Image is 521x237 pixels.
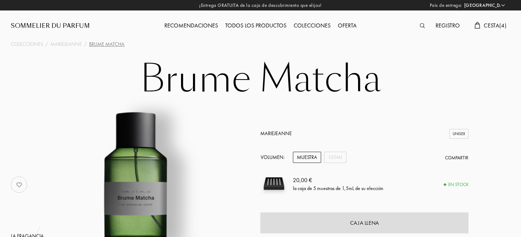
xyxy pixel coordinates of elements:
div: Compartir [445,154,469,161]
img: cart.svg [474,22,480,29]
div: 20,00 € [293,176,383,184]
div: Oferta [334,21,360,31]
a: Colecciones [290,22,334,29]
div: Registro [432,21,463,31]
div: Brume Matcha [89,40,125,48]
div: Recomendaciones [161,21,222,31]
a: Colecciones [11,40,43,48]
span: Cesta ( 4 ) [484,22,507,29]
div: Caja llena [350,219,379,227]
a: Recomendaciones [161,22,222,29]
div: Muestra [293,152,321,163]
div: Colecciones [290,21,334,31]
a: MarieJeanne [260,130,292,137]
a: Sommelier du Parfum [11,22,90,30]
a: Oferta [334,22,360,29]
a: Registro [432,22,463,29]
a: MarieJeanne [50,40,82,48]
a: Todos los productos [222,22,290,29]
div: 100mL [324,152,346,163]
div: En stock [444,181,469,188]
span: País de entrega: [430,2,462,9]
div: la caja de 5 muestras de 1,5mL de su elección [293,184,383,192]
h1: Brume Matcha [80,59,442,99]
div: Volumen: [260,152,289,163]
div: Unisex [449,129,469,139]
img: search_icn.svg [420,23,425,28]
img: no_like_p.png [12,177,26,192]
div: / [84,40,87,48]
img: sample box [260,170,287,197]
div: Todos los productos [222,21,290,31]
div: / [45,40,48,48]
